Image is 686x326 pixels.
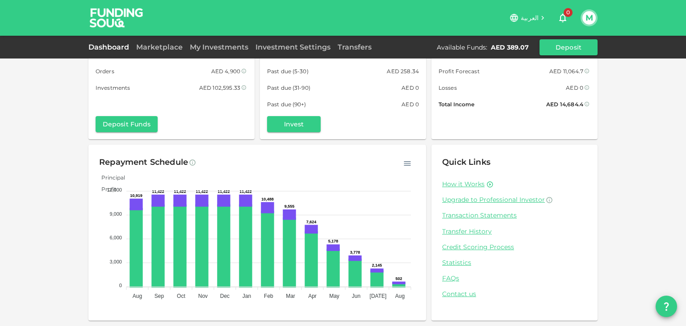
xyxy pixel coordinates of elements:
span: Profit [95,186,117,192]
span: Upgrade to Professional Investor [442,196,545,204]
a: Upgrade to Professional Investor [442,196,587,204]
tspan: Nov [198,293,208,299]
a: My Investments [186,43,252,51]
span: Orders [96,67,114,76]
tspan: 12,000 [107,187,122,192]
span: العربية [521,14,539,22]
tspan: Jun [352,293,360,299]
a: FAQs [442,274,587,283]
a: Transfer History [442,227,587,236]
tspan: Apr [308,293,317,299]
a: Credit Scoring Process [442,243,587,251]
span: Principal [95,174,125,181]
div: AED 4,900 [211,67,240,76]
a: Marketplace [133,43,186,51]
span: Past due (31-90) [267,83,310,92]
button: 0 [554,9,572,27]
tspan: [DATE] [370,293,387,299]
span: 0 [564,8,573,17]
span: Total Income [439,100,474,109]
tspan: Sep [155,293,164,299]
a: Transaction Statements [442,211,587,220]
tspan: Mar [286,293,295,299]
tspan: 6,000 [109,235,122,240]
tspan: 0 [119,283,122,288]
button: Invest [267,116,321,132]
tspan: Dec [220,293,230,299]
span: Profit Forecast [439,67,480,76]
div: AED 258.34 [387,67,419,76]
button: Deposit Funds [96,116,158,132]
div: AED 102,595.33 [199,83,240,92]
button: question [656,296,677,317]
div: AED 14,684.4 [546,100,583,109]
a: Transfers [334,43,375,51]
tspan: Jan [243,293,251,299]
div: AED 11,064.7 [549,67,583,76]
span: Losses [439,83,457,92]
div: Available Funds : [437,43,487,52]
div: AED 0 [566,83,583,92]
span: Past due (5-30) [267,67,309,76]
a: Dashboard [88,43,133,51]
a: Investment Settings [252,43,334,51]
button: Deposit [540,39,598,55]
div: AED 389.07 [491,43,529,52]
tspan: Feb [264,293,273,299]
a: Contact us [442,290,587,298]
span: Past due (90+) [267,100,306,109]
tspan: May [329,293,339,299]
div: AED 0 [402,83,419,92]
tspan: 9,000 [109,211,122,217]
a: How it Works [442,180,485,188]
span: Investments [96,83,130,92]
span: Quick Links [442,157,490,167]
tspan: 3,000 [109,259,122,264]
tspan: Aug [395,293,405,299]
button: M [582,11,596,25]
div: Repayment Schedule [99,155,188,170]
div: AED 0 [402,100,419,109]
tspan: Oct [177,293,185,299]
tspan: Aug [133,293,142,299]
a: Statistics [442,259,587,267]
